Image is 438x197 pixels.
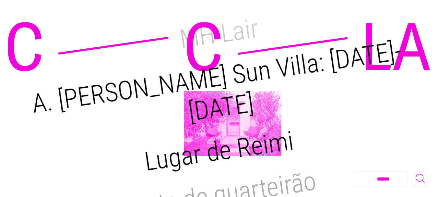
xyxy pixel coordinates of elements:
a: A. [PERSON_NAME] Sun Villa: [DATE]-[DATE] [30,36,404,127]
button: Alternar pesquisa [413,171,428,187]
a: Lugar de Reimi [143,125,296,177]
a: MH Lair [178,13,260,55]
